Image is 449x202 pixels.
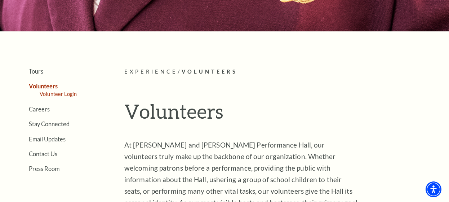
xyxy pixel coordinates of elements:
a: Stay Connected [29,120,70,127]
a: Press Room [29,165,59,172]
a: Volunteers [29,83,58,89]
p: / [124,67,442,76]
a: Contact Us [29,150,57,157]
div: Accessibility Menu [426,181,441,197]
a: Careers [29,106,50,113]
span: Volunteers [182,69,237,75]
span: Experience [124,69,178,75]
a: Volunteer Login [40,91,77,97]
a: Tours [29,68,43,75]
h1: Volunteers [124,100,442,129]
a: Email Updates [29,136,66,142]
